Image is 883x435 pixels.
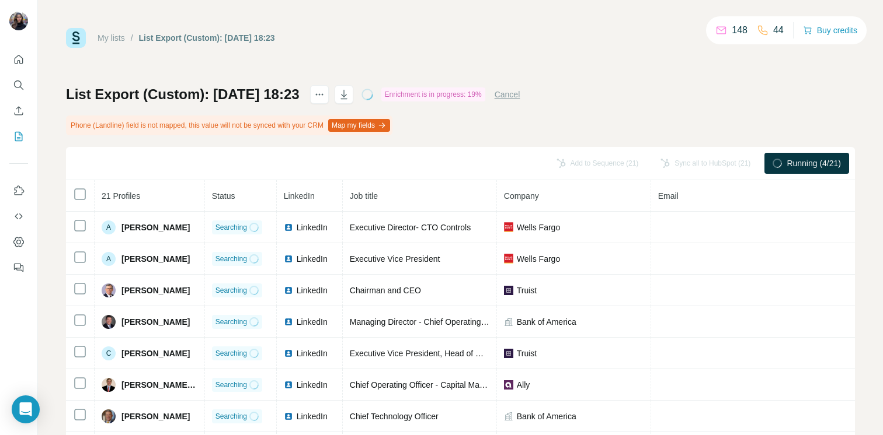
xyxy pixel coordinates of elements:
[9,206,28,227] button: Use Surfe API
[350,223,471,232] span: Executive Director- CTO Controls
[9,180,28,201] button: Use Surfe on LinkedIn
[9,126,28,147] button: My lists
[212,191,235,201] span: Status
[787,157,841,169] span: Running (4/21)
[139,32,275,44] div: List Export (Custom): [DATE] 18:23
[504,222,513,232] img: company-logo
[102,409,116,423] img: Avatar
[504,286,513,295] img: company-logo
[517,253,560,265] span: Wells Fargo
[284,286,293,295] img: LinkedIn logo
[297,253,328,265] span: LinkedIn
[9,75,28,96] button: Search
[803,22,857,38] button: Buy credits
[215,254,247,264] span: Searching
[350,286,421,295] span: Chairman and CEO
[215,317,247,327] span: Searching
[12,395,40,423] div: Open Intercom Messenger
[66,115,392,135] div: Phone (Landline) field is not mapped, this value will not be synced with your CRM
[773,23,784,37] p: 44
[131,32,133,44] li: /
[102,283,116,297] img: Avatar
[350,380,498,390] span: Chief Operating Officer - Capital Markets
[504,191,539,201] span: Company
[121,348,190,359] span: [PERSON_NAME]
[215,348,247,359] span: Searching
[350,191,378,201] span: Job title
[121,379,197,391] span: [PERSON_NAME], CPA
[517,379,530,391] span: Ally
[284,254,293,264] img: LinkedIn logo
[517,316,576,328] span: Bank of America
[297,348,328,359] span: LinkedIn
[215,380,247,390] span: Searching
[102,252,116,266] div: A
[284,349,293,358] img: LinkedIn logo
[504,349,513,358] img: company-logo
[9,231,28,252] button: Dashboard
[732,23,748,37] p: 148
[504,254,513,264] img: company-logo
[121,253,190,265] span: [PERSON_NAME]
[284,380,293,390] img: LinkedIn logo
[658,191,679,201] span: Email
[495,89,520,100] button: Cancel
[297,285,328,296] span: LinkedIn
[517,285,537,296] span: Truist
[517,411,576,422] span: Bank of America
[121,316,190,328] span: [PERSON_NAME]
[517,348,537,359] span: Truist
[350,317,507,327] span: Managing Director - Chief Operating Officer
[284,412,293,421] img: LinkedIn logo
[504,380,513,390] img: company-logo
[328,119,390,132] button: Map my fields
[9,100,28,121] button: Enrich CSV
[102,191,140,201] span: 21 Profiles
[215,411,247,422] span: Searching
[102,220,116,234] div: A
[102,346,116,360] div: C
[297,411,328,422] span: LinkedIn
[215,285,247,296] span: Searching
[66,28,86,48] img: Surfe Logo
[121,411,190,422] span: [PERSON_NAME]
[381,87,485,101] div: Enrichment is in progress: 19%
[102,315,116,329] img: Avatar
[297,316,328,328] span: LinkedIn
[350,412,439,421] span: Chief Technology Officer
[284,317,293,327] img: LinkedIn logo
[284,191,315,201] span: LinkedIn
[215,222,247,233] span: Searching
[102,378,116,392] img: Avatar
[517,222,560,233] span: Wells Fargo
[350,254,440,264] span: Executive Vice President
[98,33,125,43] a: My lists
[9,49,28,70] button: Quick start
[66,85,300,104] h1: List Export (Custom): [DATE] 18:23
[310,85,329,104] button: actions
[284,223,293,232] img: LinkedIn logo
[121,222,190,233] span: [PERSON_NAME]
[297,379,328,391] span: LinkedIn
[9,257,28,278] button: Feedback
[121,285,190,296] span: [PERSON_NAME]
[350,349,637,358] span: Executive Vice President, Head of Wholesale Banking Enablement & Execution
[9,12,28,30] img: Avatar
[297,222,328,233] span: LinkedIn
